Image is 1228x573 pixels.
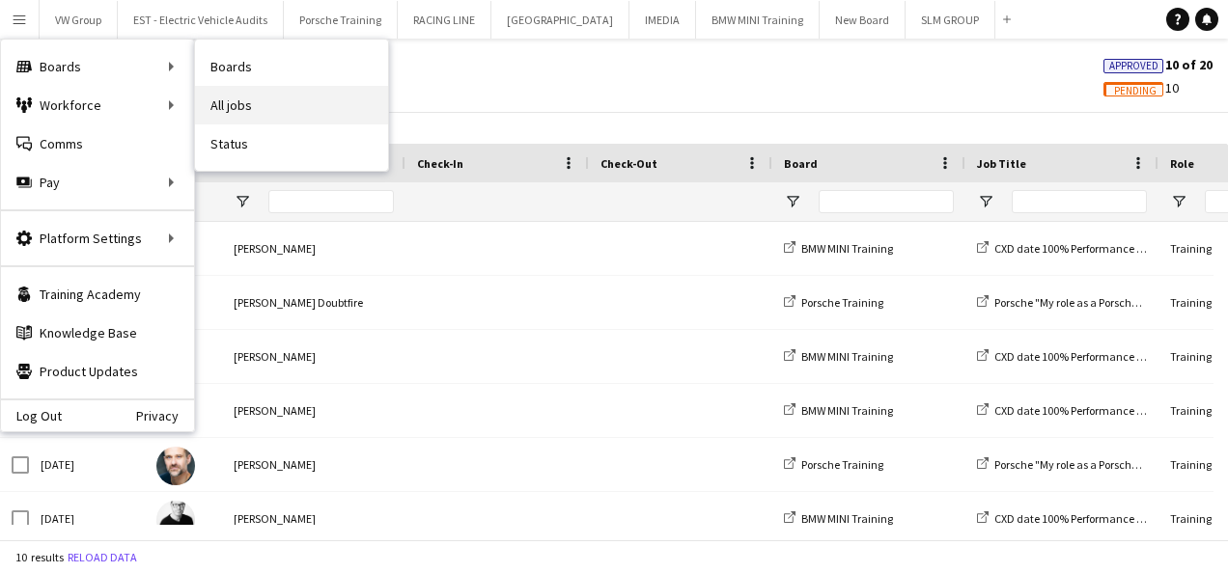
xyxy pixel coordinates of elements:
[234,193,251,210] button: Open Filter Menu
[156,447,195,485] img: Luke Harris
[29,492,145,545] div: [DATE]
[696,1,820,39] button: BMW MINI Training
[29,438,145,491] div: [DATE]
[222,384,405,437] div: [PERSON_NAME]
[222,438,405,491] div: [PERSON_NAME]
[64,547,141,568] button: Reload data
[977,193,994,210] button: Open Filter Menu
[600,156,657,171] span: Check-Out
[118,1,284,39] button: EST - Electric Vehicle Audits
[977,156,1026,171] span: Job Title
[801,295,883,310] span: Porsche Training
[994,457,1159,472] span: Porsche "My role as a Porsche Pro"
[195,86,388,124] a: All jobs
[801,511,893,526] span: BMW MINI Training
[801,241,893,256] span: BMW MINI Training
[977,457,1159,472] a: Porsche "My role as a Porsche Pro"
[801,457,883,472] span: Porsche Training
[1,124,194,163] a: Comms
[820,1,906,39] button: New Board
[195,124,388,163] a: Status
[906,1,995,39] button: SLM GROUP
[268,190,394,213] input: Name Filter Input
[784,156,818,171] span: Board
[784,241,893,256] a: BMW MINI Training
[156,501,195,539] img: Nick Haswell
[222,222,405,275] div: [PERSON_NAME]
[784,511,893,526] a: BMW MINI Training
[136,408,194,423] a: Privacy
[1,86,194,124] div: Workforce
[398,1,491,39] button: RACING LINE
[1,275,194,314] a: Training Academy
[195,47,388,86] a: Boards
[222,276,405,329] div: [PERSON_NAME] Doubtfire
[491,1,629,39] button: [GEOGRAPHIC_DATA]
[1,47,194,86] div: Boards
[1103,56,1213,73] span: 10 of 20
[1,163,194,202] div: Pay
[1109,60,1158,72] span: Approved
[1,314,194,352] a: Knowledge Base
[801,403,893,418] span: BMW MINI Training
[977,295,1159,310] a: Porsche "My role as a Porsche Pro"
[1170,193,1187,210] button: Open Filter Menu
[784,349,893,364] a: BMW MINI Training
[784,403,893,418] a: BMW MINI Training
[784,457,883,472] a: Porsche Training
[222,330,405,383] div: [PERSON_NAME]
[1,408,62,423] a: Log Out
[784,193,801,210] button: Open Filter Menu
[784,295,883,310] a: Porsche Training
[284,1,398,39] button: Porsche Training
[40,1,118,39] button: VW Group
[819,190,954,213] input: Board Filter Input
[994,295,1159,310] span: Porsche "My role as a Porsche Pro"
[801,349,893,364] span: BMW MINI Training
[1,352,194,391] a: Product Updates
[1170,156,1194,171] span: Role
[222,492,405,545] div: [PERSON_NAME]
[1103,79,1179,96] span: 10
[417,156,463,171] span: Check-In
[1114,85,1157,97] span: Pending
[1012,190,1147,213] input: Job Title Filter Input
[1,219,194,258] div: Platform Settings
[629,1,696,39] button: IMEDIA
